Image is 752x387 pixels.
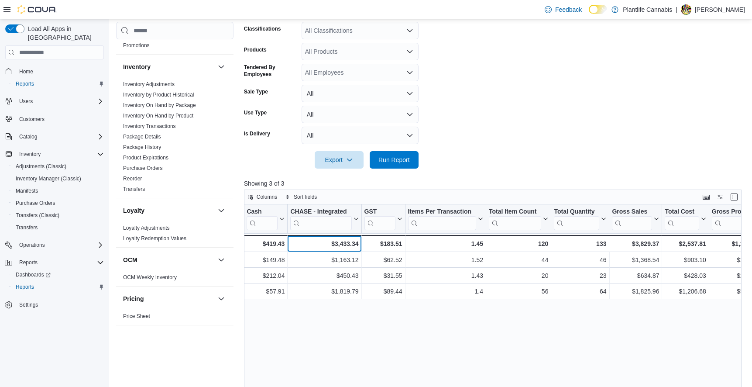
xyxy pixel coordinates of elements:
button: Sort fields [282,192,320,202]
button: All [302,127,419,144]
div: Total Item Count [489,208,541,230]
span: Reports [16,80,34,87]
button: GST [364,208,402,230]
span: Customers [19,116,45,123]
a: Reorder [123,176,142,182]
button: Columns [244,192,281,202]
button: Enter fullscreen [729,192,739,202]
button: Total Cost [665,208,706,230]
div: $1,368.54 [612,255,659,265]
div: Total Quantity [554,208,599,216]
span: OCM Weekly Inventory [123,274,177,281]
button: OCM [216,255,227,265]
button: Reports [9,78,107,90]
div: $212.04 [247,270,285,281]
span: Reports [12,282,104,292]
button: Cash [247,208,285,230]
div: Total Cost [665,208,699,216]
button: Open list of options [406,48,413,55]
span: Transfers (Classic) [12,210,104,221]
span: Home [16,66,104,76]
a: Product Expirations [123,155,168,161]
span: Inventory On Hand by Package [123,102,196,109]
span: Users [16,96,104,107]
button: Open list of options [406,69,413,76]
a: Home [16,66,37,77]
p: Plantlife Cannabis [623,4,672,15]
span: Loyalty Adjustments [123,225,170,232]
div: GST [364,208,395,230]
button: Manifests [9,185,107,197]
div: Total Item Count [489,208,541,216]
span: Promotions [123,42,150,49]
span: Transfers [123,186,145,193]
div: $1,819.79 [290,286,358,297]
button: Inventory [16,149,44,159]
div: 1.4 [408,286,483,297]
div: 1.45 [408,238,483,249]
div: Amanda Weese [681,4,691,15]
label: Sale Type [244,88,268,95]
div: 133 [554,238,606,249]
div: $149.48 [247,255,285,265]
button: Catalog [16,131,41,142]
div: $903.10 [665,255,706,265]
a: Inventory Manager (Classic) [12,173,85,184]
a: Transfers (Classic) [12,210,63,221]
span: Customers [16,114,104,124]
span: Settings [16,299,104,310]
a: Transfers [12,222,41,233]
a: Transfers [123,186,145,192]
button: Loyalty [216,205,227,216]
div: Loyalty [116,223,233,247]
span: Load All Apps in [GEOGRAPHIC_DATA] [24,24,104,42]
span: Purchase Orders [12,198,104,208]
button: Operations [2,239,107,251]
div: CHASE - Integrated [290,208,351,230]
div: 64 [554,286,606,297]
a: Inventory Adjustments [123,81,175,87]
span: Inventory Transactions [123,123,176,130]
img: Cova [17,5,57,14]
span: Inventory by Product Historical [123,91,194,98]
button: Purchase Orders [9,197,107,209]
span: Users [19,98,33,105]
button: Total Item Count [489,208,548,230]
a: Promotions [123,42,150,48]
div: Cash [247,208,278,230]
div: 23 [554,270,606,281]
span: Sort fields [294,193,317,200]
span: Reports [16,283,34,290]
button: Loyalty [123,206,214,215]
a: Purchase Orders [12,198,59,208]
a: Dashboards [12,270,54,280]
div: $183.51 [364,238,402,249]
span: Settings [19,301,38,308]
span: Reports [12,79,104,89]
a: Loyalty Adjustments [123,225,170,231]
div: Pricing [116,311,233,325]
a: Package Details [123,134,161,140]
div: $31.55 [364,270,402,281]
div: $57.91 [247,286,285,297]
button: Users [16,96,36,107]
h3: Inventory [123,62,151,71]
div: 20 [489,270,548,281]
span: Dashboards [16,271,51,278]
span: Inventory Manager (Classic) [16,175,81,182]
span: Adjustments (Classic) [16,163,66,170]
label: Products [244,46,267,53]
button: Display options [715,192,725,202]
div: $3,829.37 [612,238,659,249]
button: Inventory [123,62,214,71]
a: Customers [16,114,48,124]
span: Inventory [16,149,104,159]
button: Inventory [216,62,227,72]
a: Adjustments (Classic) [12,161,70,172]
div: 1.52 [408,255,483,265]
nav: Complex example [5,61,104,334]
button: Reports [2,256,107,269]
button: Export [315,151,364,169]
button: Operations [16,240,48,250]
button: Catalog [2,131,107,143]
